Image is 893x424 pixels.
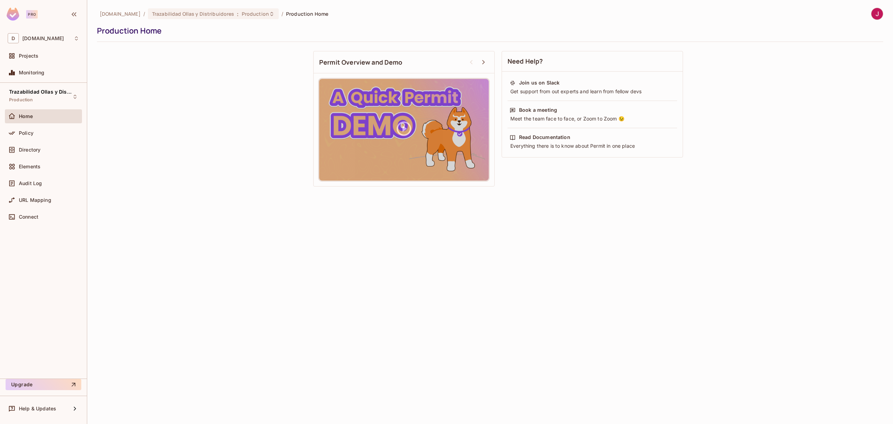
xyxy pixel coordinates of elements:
div: Production Home [97,25,880,36]
span: Elements [19,164,40,169]
span: Production [9,97,33,103]
span: Production [242,10,269,17]
span: Permit Overview and Demo [319,58,403,67]
span: Audit Log [19,181,42,186]
span: the active workspace [100,10,141,17]
span: Trazabilidad Ollas y Distribuidores [9,89,72,95]
div: Book a meeting [519,107,557,114]
span: URL Mapping [19,197,51,203]
span: Production Home [286,10,328,17]
span: : [237,11,239,17]
span: Home [19,114,33,119]
img: JOSE HUGO SANCHEZ ESTRELLA [871,8,883,20]
span: Directory [19,147,40,153]
span: Policy [19,130,33,136]
div: Meet the team face to face, or Zoom to Zoom 😉 [510,115,675,122]
span: Projects [19,53,38,59]
span: Monitoring [19,70,45,75]
span: Need Help? [508,57,543,66]
img: SReyMgAAAABJRU5ErkJggg== [7,8,19,21]
div: Get support from out experts and learn from fellow devs [510,88,675,95]
div: Everything there is to know about Permit in one place [510,142,675,149]
button: Upgrade [6,379,81,390]
span: Connect [19,214,38,220]
span: Help & Updates [19,406,56,411]
div: Read Documentation [519,134,570,141]
span: Workspace: deacero.com [22,36,64,41]
div: Join us on Slack [519,79,560,86]
span: D [8,33,19,43]
span: Trazabilidad Ollas y Distribuidores [152,10,234,17]
li: / [143,10,145,17]
li: / [282,10,283,17]
div: Pro [26,10,38,19]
